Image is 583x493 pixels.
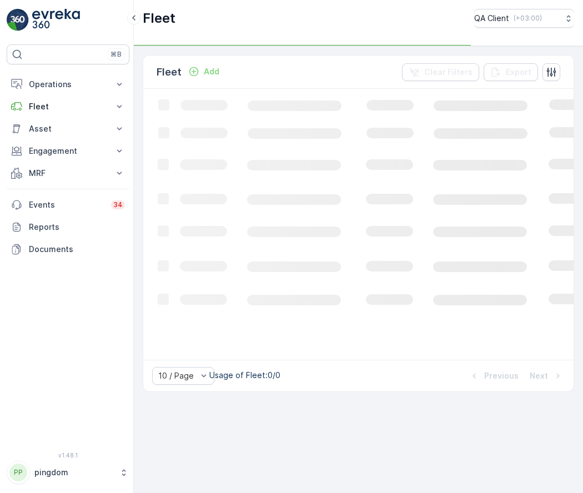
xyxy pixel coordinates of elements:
[110,50,122,59] p: ⌘B
[184,65,224,78] button: Add
[7,194,129,216] a: Events34
[7,216,129,238] a: Reports
[514,14,542,23] p: ( +03:00 )
[468,369,520,383] button: Previous
[113,200,123,209] p: 34
[29,79,107,90] p: Operations
[29,123,107,134] p: Asset
[29,145,107,157] p: Engagement
[484,63,538,81] button: Export
[209,370,280,381] p: Usage of Fleet : 0/0
[506,67,531,78] p: Export
[7,140,129,162] button: Engagement
[157,64,182,80] p: Fleet
[7,238,129,260] a: Documents
[29,101,107,112] p: Fleet
[474,9,574,28] button: QA Client(+03:00)
[32,9,80,31] img: logo_light-DOdMpM7g.png
[9,464,27,481] div: PP
[529,369,565,383] button: Next
[424,67,473,78] p: Clear Filters
[29,222,125,233] p: Reports
[7,118,129,140] button: Asset
[29,244,125,255] p: Documents
[7,461,129,484] button: PPpingdom
[7,73,129,95] button: Operations
[7,452,129,459] span: v 1.48.1
[484,370,519,381] p: Previous
[204,66,219,77] p: Add
[7,162,129,184] button: MRF
[29,168,107,179] p: MRF
[143,9,175,27] p: Fleet
[34,467,114,478] p: pingdom
[530,370,548,381] p: Next
[402,63,479,81] button: Clear Filters
[29,199,104,210] p: Events
[7,95,129,118] button: Fleet
[474,13,509,24] p: QA Client
[7,9,29,31] img: logo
